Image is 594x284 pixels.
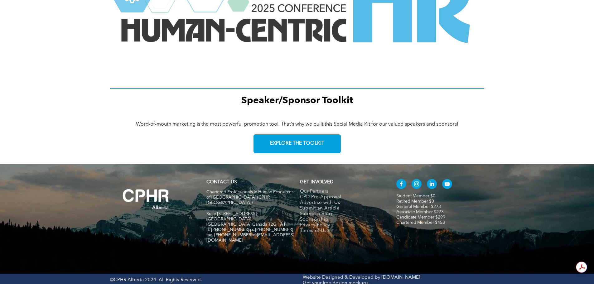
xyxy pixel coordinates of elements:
a: Submit an Article [300,206,383,211]
a: Our Partners [300,189,383,195]
span: [GEOGRAPHIC_DATA], [GEOGRAPHIC_DATA] Canada T2G 1A1 [206,217,286,227]
a: EXPLORE THE TOOLKIT [254,134,341,153]
span: tf. [PHONE_NUMBER] p. [PHONE_NUMBER] [206,228,293,232]
a: Associate Member $273 [396,210,444,214]
a: facebook [396,179,406,190]
a: Retired Member $0 [396,199,434,204]
a: Student Member $0 [396,194,435,198]
span: Speaker/Sponsor Toolkit [241,96,353,105]
a: Chartered Member $453 [396,220,445,225]
a: Sponsorship [300,217,383,223]
a: Terms of Use [300,228,383,234]
a: Website Designed & Developed by [303,275,380,280]
a: CONTACT US [206,180,237,185]
span: ©CPHR Alberta 2024. All Rights Reserved. [110,278,202,282]
img: A white background with a few lines on it [110,176,182,222]
span: Suite [STREET_ADDRESS] [206,212,257,216]
a: Advertise with Us [300,200,383,206]
span: Chartered Professionals in Human Resources of [GEOGRAPHIC_DATA] (CPHR [GEOGRAPHIC_DATA]) [206,190,293,205]
a: CPD Pre-Approval [300,195,383,200]
span: GET INVOLVED [300,180,333,185]
a: linkedin [427,179,437,190]
a: instagram [412,179,422,190]
span: fax. [PHONE_NUMBER] e:[EMAIL_ADDRESS][DOMAIN_NAME] [206,233,294,243]
a: Candidate Member $299 [396,215,445,219]
a: Privacy Policy [300,223,383,228]
a: General Member $273 [396,205,441,209]
a: youtube [442,179,452,190]
span: Word-of-mouth marketing is the most powerful promotion tool. That’s why we built this Social Medi... [136,122,458,127]
a: Submit a Blog [300,211,383,217]
span: EXPLORE THE TOOLKIT [270,141,324,147]
a: [DOMAIN_NAME] [381,275,420,280]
